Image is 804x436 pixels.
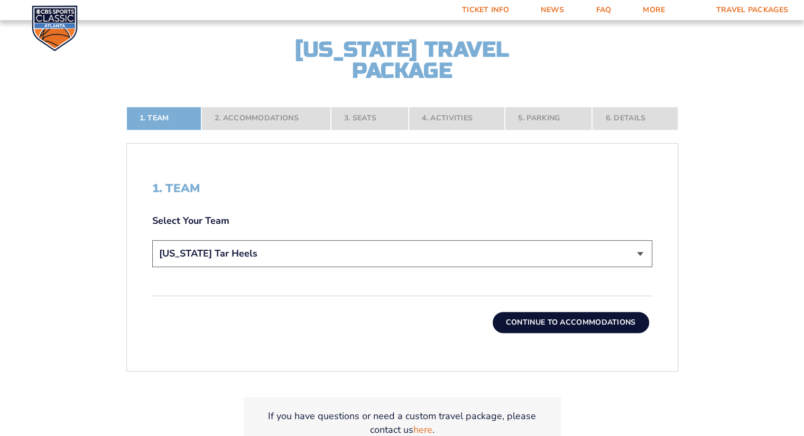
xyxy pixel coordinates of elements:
[286,39,519,81] h2: [US_STATE] Travel Package
[256,410,548,436] p: If you have questions or need a custom travel package, please contact us .
[152,214,652,228] label: Select Your Team
[493,312,649,333] button: Continue To Accommodations
[152,182,652,195] h2: 1. Team
[32,5,78,51] img: CBS Sports Classic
